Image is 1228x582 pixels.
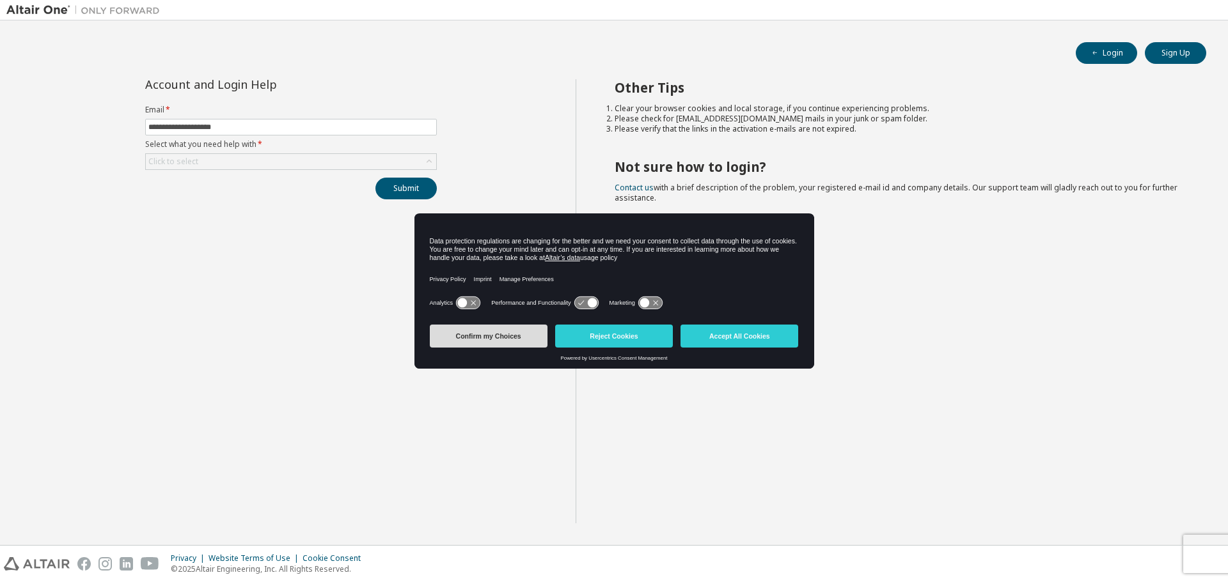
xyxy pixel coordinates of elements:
[4,557,70,571] img: altair_logo.svg
[148,157,198,167] div: Click to select
[145,79,379,89] div: Account and Login Help
[1076,42,1137,64] button: Login
[120,557,133,571] img: linkedin.svg
[146,154,436,169] div: Click to select
[209,553,303,563] div: Website Terms of Use
[145,139,437,149] label: Select what you need help with
[615,182,654,193] a: Contact us
[303,553,368,563] div: Cookie Consent
[6,4,166,17] img: Altair One
[98,557,112,571] img: instagram.svg
[615,103,1184,114] li: Clear your browser cookies and local storage, if you continue experiencing problems.
[141,557,159,571] img: youtube.svg
[375,178,437,199] button: Submit
[615,124,1184,134] li: Please verify that the links in the activation e-mails are not expired.
[77,557,91,571] img: facebook.svg
[1145,42,1206,64] button: Sign Up
[615,182,1177,203] span: with a brief description of the problem, your registered e-mail id and company details. Our suppo...
[615,114,1184,124] li: Please check for [EMAIL_ADDRESS][DOMAIN_NAME] mails in your junk or spam folder.
[145,105,437,115] label: Email
[171,563,368,574] p: © 2025 Altair Engineering, Inc. All Rights Reserved.
[615,158,1184,175] h2: Not sure how to login?
[171,553,209,563] div: Privacy
[615,79,1184,96] h2: Other Tips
